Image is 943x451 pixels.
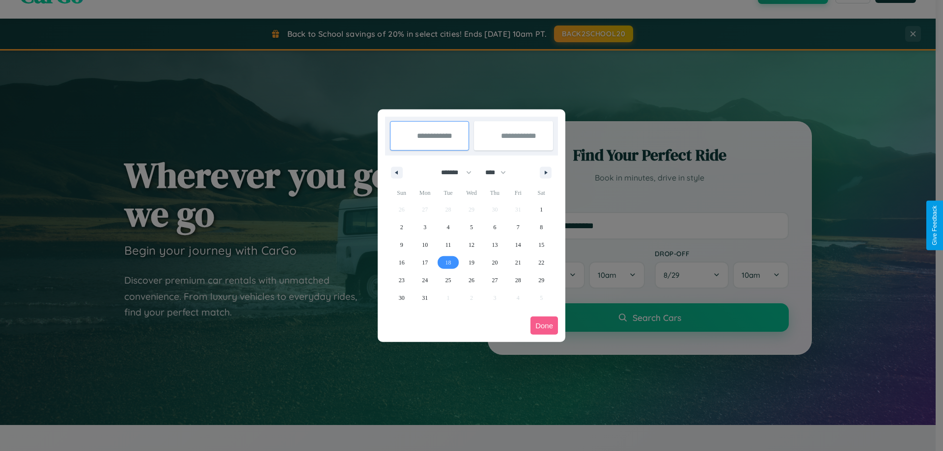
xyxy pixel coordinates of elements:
span: Wed [460,185,483,201]
span: 10 [422,236,428,254]
button: 23 [390,271,413,289]
button: 15 [530,236,553,254]
span: 9 [400,236,403,254]
span: 11 [445,236,451,254]
span: 26 [469,271,474,289]
span: 20 [492,254,498,271]
button: 16 [390,254,413,271]
button: Done [530,317,558,335]
button: 4 [437,218,460,236]
span: 25 [445,271,451,289]
span: Mon [413,185,436,201]
button: 25 [437,271,460,289]
span: 7 [517,218,520,236]
span: 29 [538,271,544,289]
button: 8 [530,218,553,236]
span: 13 [492,236,498,254]
span: 14 [515,236,521,254]
span: 12 [469,236,474,254]
span: 27 [492,271,498,289]
span: 15 [538,236,544,254]
span: 24 [422,271,428,289]
span: Fri [506,185,529,201]
span: 18 [445,254,451,271]
span: Sun [390,185,413,201]
button: 9 [390,236,413,254]
button: 12 [460,236,483,254]
span: 2 [400,218,403,236]
span: 3 [423,218,426,236]
button: 11 [437,236,460,254]
button: 31 [413,289,436,307]
span: 23 [399,271,405,289]
span: 6 [493,218,496,236]
button: 6 [483,218,506,236]
button: 10 [413,236,436,254]
span: 22 [538,254,544,271]
button: 21 [506,254,529,271]
button: 30 [390,289,413,307]
span: 28 [515,271,521,289]
span: 4 [447,218,450,236]
button: 13 [483,236,506,254]
span: Sat [530,185,553,201]
button: 17 [413,254,436,271]
button: 24 [413,271,436,289]
span: 17 [422,254,428,271]
span: 16 [399,254,405,271]
button: 28 [506,271,529,289]
button: 5 [460,218,483,236]
span: Tue [437,185,460,201]
button: 27 [483,271,506,289]
button: 22 [530,254,553,271]
button: 20 [483,254,506,271]
span: 30 [399,289,405,307]
button: 26 [460,271,483,289]
span: 21 [515,254,521,271]
button: 14 [506,236,529,254]
span: Thu [483,185,506,201]
button: 29 [530,271,553,289]
span: 8 [540,218,543,236]
button: 3 [413,218,436,236]
button: 7 [506,218,529,236]
button: 19 [460,254,483,271]
span: 1 [540,201,543,218]
span: 19 [469,254,474,271]
button: 2 [390,218,413,236]
button: 18 [437,254,460,271]
button: 1 [530,201,553,218]
span: 5 [470,218,473,236]
span: 31 [422,289,428,307]
div: Give Feedback [931,206,938,245]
